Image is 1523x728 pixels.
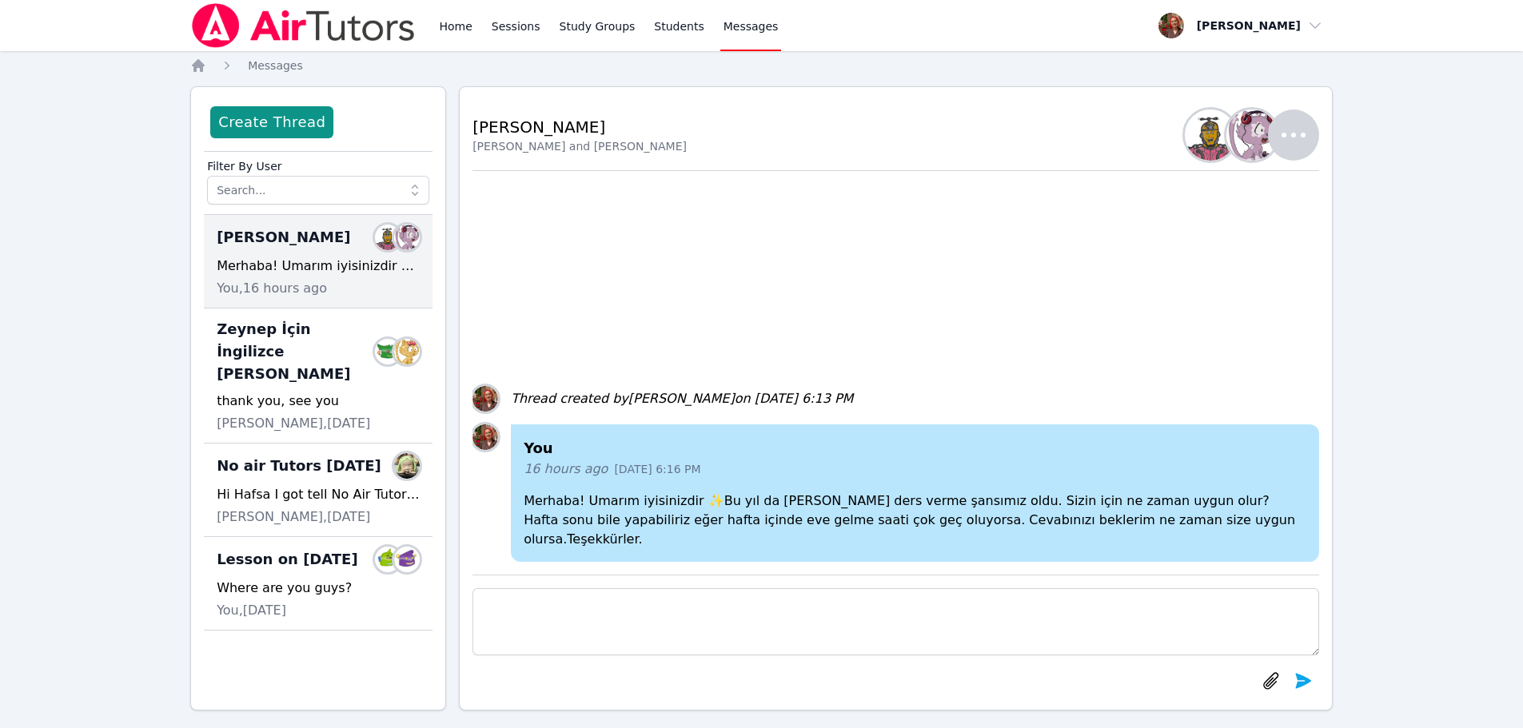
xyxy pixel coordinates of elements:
img: Natalia Manriquez [394,453,420,479]
span: No air Tutors [DATE] [217,455,381,477]
button: Create Thread [210,106,333,138]
h2: [PERSON_NAME] [472,116,687,138]
span: [PERSON_NAME], [DATE] [217,414,370,433]
div: Lesson on [DATE]Tina LeAndy Medina AlemanWhere are you guys?You,[DATE] [204,537,433,631]
input: Search... [207,176,429,205]
img: Hafsa Rodriguez [472,424,498,450]
img: Esra Erdem [394,225,420,250]
div: Zeynep İçin İngilizce [PERSON_NAME]Zeynep DemirezenIsmail Demirezenthank you, see you[PERSON_NAME... [204,308,433,444]
span: [PERSON_NAME] [217,226,350,249]
div: thank you, see you [217,392,420,411]
div: [PERSON_NAME] and [PERSON_NAME] [472,138,687,154]
button: Beren ErdemEsra Erdem [1194,109,1319,161]
img: Andy Medina Aleman [394,547,420,572]
span: Messages [248,59,303,72]
img: Zeynep Demirezen [375,339,401,364]
img: Air Tutors [190,3,417,48]
span: Zeynep İçin İngilizce [PERSON_NAME] [217,318,381,385]
img: Beren Erdem [1185,109,1236,161]
nav: Breadcrumb [190,58,1333,74]
div: Where are you guys? [217,579,420,598]
div: Merhaba! Umarım iyisinizdir ✨Bu yıl da [PERSON_NAME] ders verme şansımız oldu. Sizin için ne zama... [217,257,420,276]
img: Tina Le [375,547,401,572]
h4: You [524,437,1306,459]
p: Merhaba! Umarım iyisinizdir ✨Bu yıl da [PERSON_NAME] ders verme şansımız oldu. Sizin için ne zama... [524,491,1306,549]
img: Beren Erdem [375,225,401,250]
span: You, 16 hours ago [217,279,327,298]
span: [PERSON_NAME], [DATE] [217,507,370,527]
span: Lesson on [DATE] [217,548,358,571]
img: Ismail Demirezen [394,339,420,364]
div: Hi Hafsa I got tell No Air Tutors [DATE] I think [DATE] [217,485,420,504]
span: 16 hours ago [524,459,608,479]
span: Messages [724,18,779,34]
a: Messages [248,58,303,74]
label: Filter By User [207,152,429,176]
span: You, [DATE] [217,601,286,620]
img: Hafsa Rodriguez [472,386,498,412]
div: No air Tutors [DATE]Natalia ManriquezHi Hafsa I got tell No Air Tutors [DATE] I think [DATE][PERS... [204,444,433,537]
img: Esra Erdem [1226,109,1278,161]
span: [DATE] 6:16 PM [614,461,700,477]
div: [PERSON_NAME]Beren ErdemEsra ErdemMerhaba! Umarım iyisinizdir ✨Bu yıl da [PERSON_NAME] ders verme... [204,215,433,308]
div: Thread created by [PERSON_NAME] on [DATE] 6:13 PM [511,389,853,408]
